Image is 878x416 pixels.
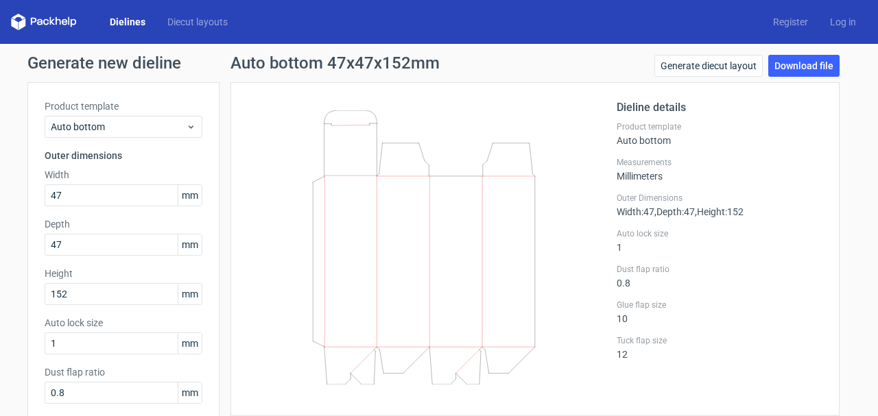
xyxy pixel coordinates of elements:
label: Product template [617,121,822,132]
div: 0.8 [617,264,822,289]
a: Dielines [99,15,156,29]
div: 10 [617,299,822,324]
span: , Height : 152 [695,206,744,217]
span: mm [178,382,202,403]
h3: Outer dimensions [45,149,202,162]
label: Dust flap ratio [617,264,822,275]
div: 1 [617,228,822,253]
div: Auto bottom [617,121,822,146]
h2: Dieline details [617,99,822,116]
label: Height [45,267,202,280]
h1: Generate new dieline [27,55,851,71]
span: mm [178,234,202,255]
span: , Depth : 47 [654,206,695,217]
span: Auto bottom [51,120,186,134]
a: Diecut layouts [156,15,239,29]
div: Millimeters [617,157,822,182]
label: Depth [45,217,202,231]
a: Log in [819,15,867,29]
label: Product template [45,99,202,113]
label: Measurements [617,157,822,168]
a: Download file [768,55,840,77]
a: Generate diecut layout [654,55,763,77]
label: Auto lock size [45,316,202,330]
label: Outer Dimensions [617,193,822,204]
a: Register [762,15,819,29]
span: mm [178,333,202,354]
h1: Auto bottom 47x47x152mm [230,55,440,71]
label: Dust flap ratio [45,365,202,379]
label: Width [45,168,202,182]
div: 12 [617,335,822,360]
label: Tuck flap size [617,335,822,346]
span: mm [178,284,202,304]
span: mm [178,185,202,206]
label: Auto lock size [617,228,822,239]
span: Width : 47 [617,206,654,217]
label: Glue flap size [617,299,822,310]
